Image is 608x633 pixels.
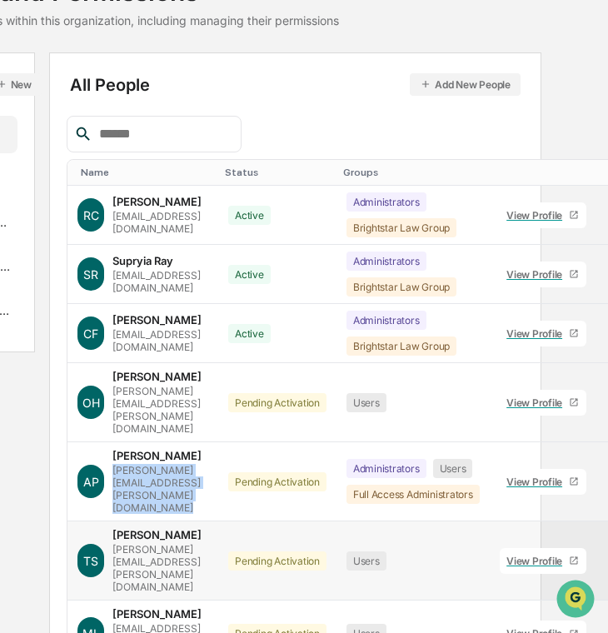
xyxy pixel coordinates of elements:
[17,35,303,62] p: How can we help?
[82,396,100,410] span: OH
[283,132,303,152] button: Start new chat
[228,265,271,284] div: Active
[112,195,202,208] div: [PERSON_NAME]
[166,413,202,426] span: Pylon
[500,202,586,228] a: View Profile
[138,227,144,240] span: •
[121,342,134,356] div: 🗄️
[33,227,47,241] img: 1746055101610-c473b297-6a78-478c-a979-82029cc54cd1
[112,254,173,267] div: Supryia Ray
[346,485,480,504] div: Full Access Administrators
[33,372,105,389] span: Data Lookup
[10,334,114,364] a: 🖐️Preclearance
[500,548,586,574] a: View Profile
[83,326,98,341] span: CF
[17,374,30,387] div: 🔎
[83,475,99,489] span: AP
[112,313,202,326] div: [PERSON_NAME]
[506,268,569,281] div: View Profile
[112,269,208,294] div: [EMAIL_ADDRESS][DOMAIN_NAME]
[17,211,43,237] img: Jack Rasmussen
[506,209,569,222] div: View Profile
[346,459,426,478] div: Administrators
[343,167,483,178] div: Toggle SortBy
[17,127,47,157] img: 1746055101610-c473b297-6a78-478c-a979-82029cc54cd1
[112,449,202,462] div: [PERSON_NAME]
[506,396,569,409] div: View Profile
[112,210,208,235] div: [EMAIL_ADDRESS][DOMAIN_NAME]
[346,277,456,297] div: Brightstar Law Group
[70,73,521,96] div: All People
[112,370,202,383] div: [PERSON_NAME]
[35,127,65,157] img: 8933085812038_c878075ebb4cc5468115_72.jpg
[81,167,212,178] div: Toggle SortBy
[228,206,271,225] div: Active
[410,73,521,96] button: Add New People
[258,182,303,202] button: See all
[500,390,586,416] a: View Profile
[137,341,207,357] span: Attestations
[346,218,456,237] div: Brightstar Law Group
[500,321,586,346] a: View Profile
[228,393,326,412] div: Pending Activation
[500,262,586,287] a: View Profile
[83,208,99,222] span: RC
[52,272,135,285] span: [PERSON_NAME]
[33,341,107,357] span: Preclearance
[228,324,271,343] div: Active
[346,252,426,271] div: Administrators
[506,327,569,340] div: View Profile
[112,528,202,541] div: [PERSON_NAME]
[346,336,456,356] div: Brightstar Law Group
[75,127,273,144] div: Start new chat
[147,227,195,240] span: 10:57 AM
[228,551,326,571] div: Pending Activation
[346,311,426,330] div: Administrators
[346,551,386,571] div: Users
[10,366,112,396] a: 🔎Data Lookup
[83,267,98,282] span: SR
[346,192,426,212] div: Administrators
[112,464,208,514] div: [PERSON_NAME][EMAIL_ADDRESS][PERSON_NAME][DOMAIN_NAME]
[500,469,586,495] a: View Profile
[147,272,182,285] span: [DATE]
[17,256,43,282] img: Cece Ferraez
[17,185,112,198] div: Past conversations
[75,144,229,157] div: We're available if you need us!
[52,227,135,240] span: [PERSON_NAME]
[506,476,569,488] div: View Profile
[112,328,208,353] div: [EMAIL_ADDRESS][DOMAIN_NAME]
[433,459,473,478] div: Users
[228,472,326,491] div: Pending Activation
[496,167,590,178] div: Toggle SortBy
[112,607,202,621] div: [PERSON_NAME]
[17,342,30,356] div: 🖐️
[506,555,569,567] div: View Profile
[112,385,208,435] div: [PERSON_NAME][EMAIL_ADDRESS][PERSON_NAME][DOMAIN_NAME]
[114,334,213,364] a: 🗄️Attestations
[555,578,600,623] iframe: Open customer support
[138,272,144,285] span: •
[346,393,386,412] div: Users
[225,167,330,178] div: Toggle SortBy
[83,554,98,568] span: TS
[112,543,208,593] div: [PERSON_NAME][EMAIL_ADDRESS][PERSON_NAME][DOMAIN_NAME]
[117,412,202,426] a: Powered byPylon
